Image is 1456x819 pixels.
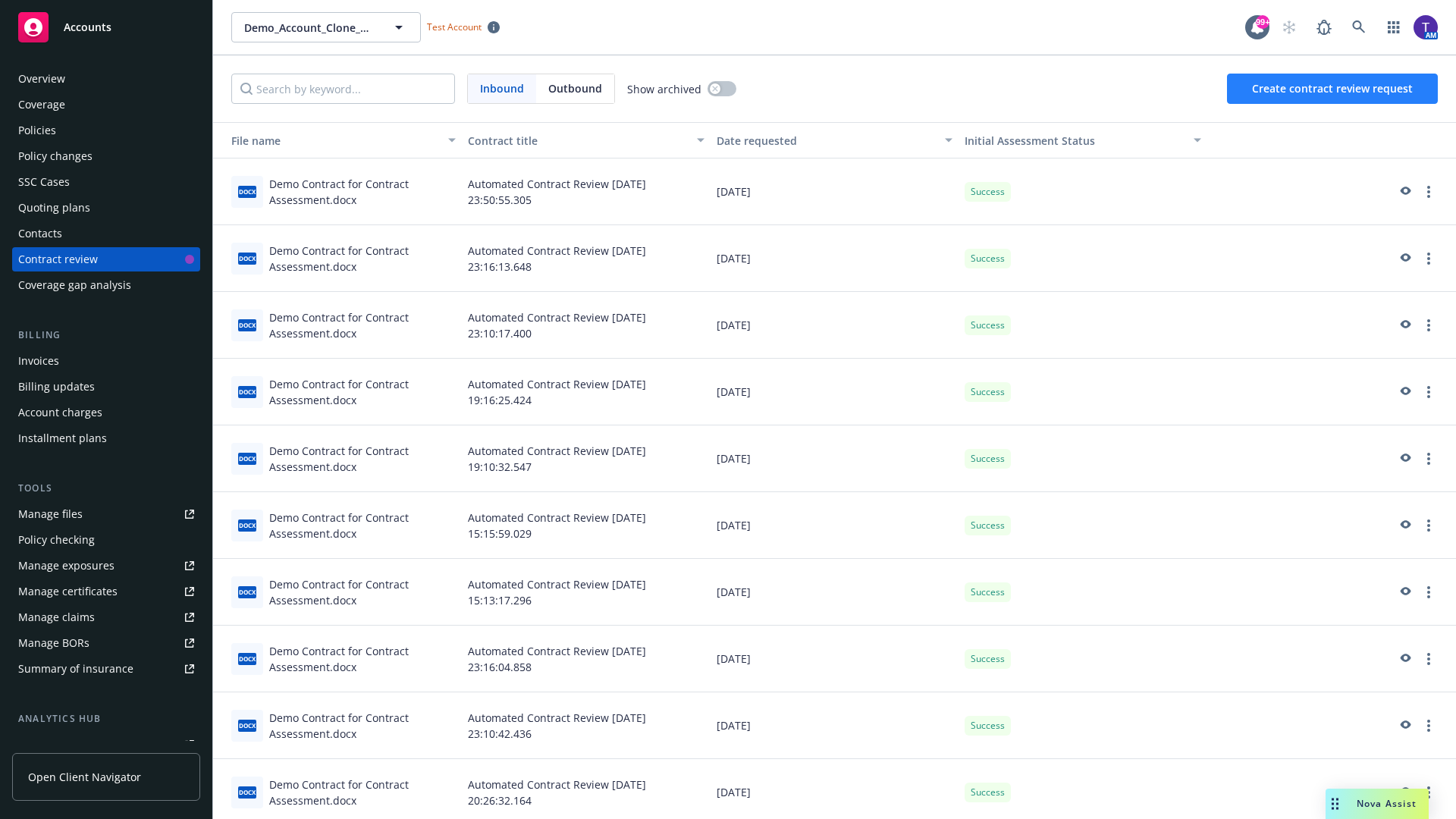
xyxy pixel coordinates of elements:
[18,631,89,655] div: Manage BORs
[12,196,200,220] a: Quoting plans
[12,375,200,399] a: Billing updates
[427,20,482,33] span: Test Account
[1395,717,1414,735] a: preview
[462,359,711,425] div: Automated Contract Review [DATE] 19:16:25.424
[1420,183,1438,201] a: more
[12,528,200,552] a: Policy checking
[1395,183,1414,201] a: preview
[18,93,65,117] div: Coverage
[18,67,65,91] div: Overview
[1344,12,1374,42] a: Search
[1395,783,1414,802] a: preview
[421,19,506,35] span: Test Account
[711,122,959,158] button: Date requested
[18,273,131,297] div: Coverage gap analysis
[711,359,959,425] div: [DATE]
[269,710,456,742] div: Demo Contract for Contract Assessment.docx
[238,319,256,331] span: docx
[627,81,701,97] span: Show archived
[18,400,102,425] div: Account charges
[269,243,456,275] div: Demo Contract for Contract Assessment.docx
[269,376,456,408] div: Demo Contract for Contract Assessment.docx
[12,711,200,726] div: Analytics hub
[971,252,1005,265] span: Success
[1326,789,1345,819] div: Drag to move
[1420,783,1438,802] a: more
[231,12,421,42] button: Demo_Account_Clone_QA_CR_Tests_Demo
[1395,383,1414,401] a: preview
[1274,12,1304,42] a: Start snowing
[238,253,256,264] span: docx
[1420,316,1438,334] a: more
[12,328,200,343] div: Billing
[18,247,98,271] div: Contract review
[548,80,602,96] span: Outbound
[18,502,83,526] div: Manage files
[18,605,95,629] div: Manage claims
[269,777,456,808] div: Demo Contract for Contract Assessment.docx
[18,733,144,757] div: Loss summary generator
[219,133,439,149] div: Toggle SortBy
[244,20,375,36] span: Demo_Account_Clone_QA_CR_Tests_Demo
[18,426,107,450] div: Installment plans
[1420,717,1438,735] a: more
[1420,516,1438,535] a: more
[12,554,200,578] a: Manage exposures
[238,720,256,731] span: docx
[971,719,1005,733] span: Success
[18,657,133,681] div: Summary of insurance
[711,158,959,225] div: [DATE]
[269,176,456,208] div: Demo Contract for Contract Assessment.docx
[536,74,614,103] span: Outbound
[18,118,56,143] div: Policies
[219,133,439,149] div: File name
[711,292,959,359] div: [DATE]
[231,74,455,104] input: Search by keyword...
[18,528,95,552] div: Policy checking
[269,643,456,675] div: Demo Contract for Contract Assessment.docx
[18,375,95,399] div: Billing updates
[462,225,711,292] div: Automated Contract Review [DATE] 23:16:13.648
[1379,12,1409,42] a: Switch app
[12,349,200,373] a: Invoices
[971,318,1005,332] span: Success
[1420,383,1438,401] a: more
[1395,249,1414,268] a: preview
[480,80,524,96] span: Inbound
[711,225,959,292] div: [DATE]
[238,386,256,397] span: docx
[1395,583,1414,601] a: preview
[462,559,711,626] div: Automated Contract Review [DATE] 15:13:17.296
[468,133,688,149] div: Contract title
[1395,516,1414,535] a: preview
[12,118,200,143] a: Policies
[12,426,200,450] a: Installment plans
[1420,450,1438,468] a: more
[12,502,200,526] a: Manage files
[1420,249,1438,268] a: more
[1227,74,1438,104] button: Create contract review request
[965,133,1095,148] span: Initial Assessment Status
[269,443,456,475] div: Demo Contract for Contract Assessment.docx
[971,786,1005,799] span: Success
[269,576,456,608] div: Demo Contract for Contract Assessment.docx
[12,733,200,757] a: Loss summary generator
[1420,650,1438,668] a: more
[462,122,711,158] button: Contract title
[18,196,90,220] div: Quoting plans
[12,605,200,629] a: Manage claims
[238,586,256,598] span: docx
[12,481,200,496] div: Tools
[468,74,536,103] span: Inbound
[269,510,456,541] div: Demo Contract for Contract Assessment.docx
[971,452,1005,466] span: Success
[971,585,1005,599] span: Success
[12,400,200,425] a: Account charges
[18,349,59,373] div: Invoices
[12,657,200,681] a: Summary of insurance
[12,247,200,271] a: Contract review
[462,492,711,559] div: Automated Contract Review [DATE] 15:15:59.029
[711,692,959,759] div: [DATE]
